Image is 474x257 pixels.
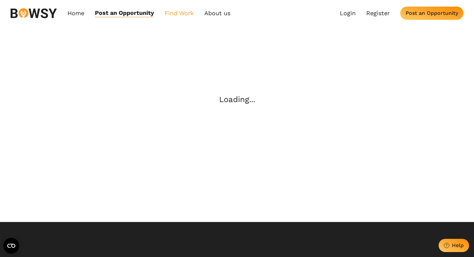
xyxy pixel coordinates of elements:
div: Post an Opportunity [406,10,458,16]
a: Login [340,10,356,17]
button: Help [439,239,469,252]
img: svg%3e [11,8,57,18]
button: Open CMP widget [3,238,19,254]
h2: Loading... [219,96,255,103]
a: Register [366,10,390,17]
div: Help [452,242,464,248]
a: Home [67,9,84,17]
button: Post an Opportunity [400,7,463,20]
